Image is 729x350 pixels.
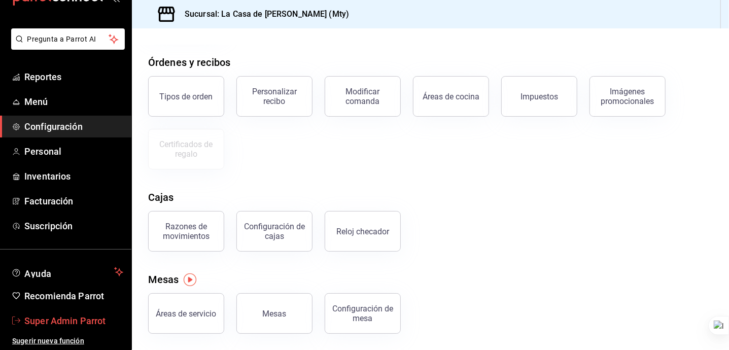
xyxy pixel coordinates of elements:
[24,314,123,328] span: Super Admin Parrot
[596,87,659,106] div: Imágenes promocionales
[24,219,123,233] span: Suscripción
[24,145,123,158] span: Personal
[325,293,401,334] button: Configuración de mesa
[7,41,125,52] a: Pregunta a Parrot AI
[148,190,174,205] div: Cajas
[155,222,218,241] div: Razones de movimientos
[501,76,577,117] button: Impuestos
[589,76,666,117] button: Imágenes promocionales
[148,55,230,70] div: Órdenes y recibos
[155,139,218,159] div: Certificados de regalo
[148,211,224,252] button: Razones de movimientos
[263,309,287,319] div: Mesas
[24,70,123,84] span: Reportes
[236,211,313,252] button: Configuración de cajas
[24,289,123,303] span: Recomienda Parrot
[177,8,349,20] h3: Sucursal: La Casa de [PERSON_NAME] (Mty)
[520,92,558,101] div: Impuestos
[24,169,123,183] span: Inventarios
[24,266,110,278] span: Ayuda
[148,129,224,169] button: Certificados de regalo
[24,95,123,109] span: Menú
[148,76,224,117] button: Tipos de orden
[184,273,196,286] img: Tooltip marker
[325,76,401,117] button: Modificar comanda
[331,87,394,106] div: Modificar comanda
[24,194,123,208] span: Facturación
[423,92,479,101] div: Áreas de cocina
[413,76,489,117] button: Áreas de cocina
[148,293,224,334] button: Áreas de servicio
[236,76,313,117] button: Personalizar recibo
[236,293,313,334] button: Mesas
[331,304,394,323] div: Configuración de mesa
[160,92,213,101] div: Tipos de orden
[325,211,401,252] button: Reloj checador
[24,120,123,133] span: Configuración
[148,272,179,287] div: Mesas
[243,87,306,106] div: Personalizar recibo
[11,28,125,50] button: Pregunta a Parrot AI
[12,336,123,346] span: Sugerir nueva función
[243,222,306,241] div: Configuración de cajas
[27,34,109,45] span: Pregunta a Parrot AI
[336,227,389,236] div: Reloj checador
[156,309,217,319] div: Áreas de servicio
